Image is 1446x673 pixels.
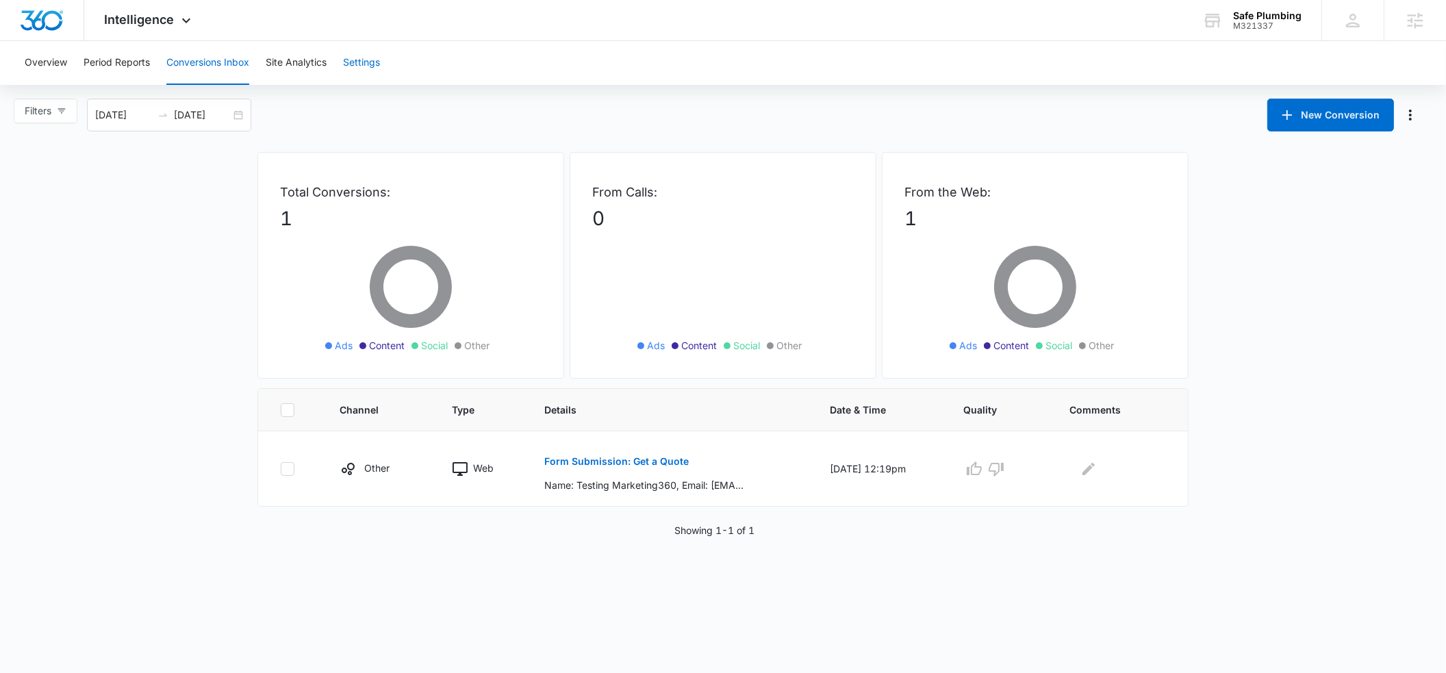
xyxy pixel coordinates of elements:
[592,183,854,201] p: From Calls:
[959,338,977,353] span: Ads
[25,41,67,85] button: Overview
[904,204,1166,233] p: 1
[544,445,689,478] button: Form Submission: Get a Quote
[681,338,717,353] span: Content
[105,12,175,27] span: Intelligence
[993,338,1029,353] span: Content
[364,461,390,475] p: Other
[421,338,448,353] span: Social
[1069,403,1146,417] span: Comments
[343,41,380,85] button: Settings
[733,338,760,353] span: Social
[675,523,755,537] p: Showing 1-1 of 1
[544,403,777,417] span: Details
[830,403,911,417] span: Date & Time
[25,103,51,118] span: Filters
[84,41,150,85] button: Period Reports
[1078,458,1100,480] button: Edit Comments
[1089,338,1114,353] span: Other
[340,403,400,417] span: Channel
[157,110,168,120] span: swap-right
[776,338,802,353] span: Other
[904,183,1166,201] p: From the Web:
[266,41,327,85] button: Site Analytics
[1045,338,1072,353] span: Social
[544,478,744,492] p: Name: Testing Marketing360, Email: [EMAIL_ADDRESS][DOMAIN_NAME], Phone: [PHONE_NUMBER], Location ...
[369,338,405,353] span: Content
[1399,104,1421,126] button: Manage Numbers
[464,338,490,353] span: Other
[335,338,353,353] span: Ads
[14,99,77,123] button: Filters
[1233,10,1302,21] div: account name
[280,183,542,201] p: Total Conversions:
[157,110,168,120] span: to
[95,107,152,123] input: Start date
[813,431,947,507] td: [DATE] 12:19pm
[166,41,249,85] button: Conversions Inbox
[1233,21,1302,31] div: account id
[1267,99,1394,131] button: New Conversion
[452,403,492,417] span: Type
[963,403,1017,417] span: Quality
[473,461,494,475] p: Web
[544,457,689,466] p: Form Submission: Get a Quote
[647,338,665,353] span: Ads
[174,107,231,123] input: End date
[280,204,542,233] p: 1
[592,204,854,233] p: 0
